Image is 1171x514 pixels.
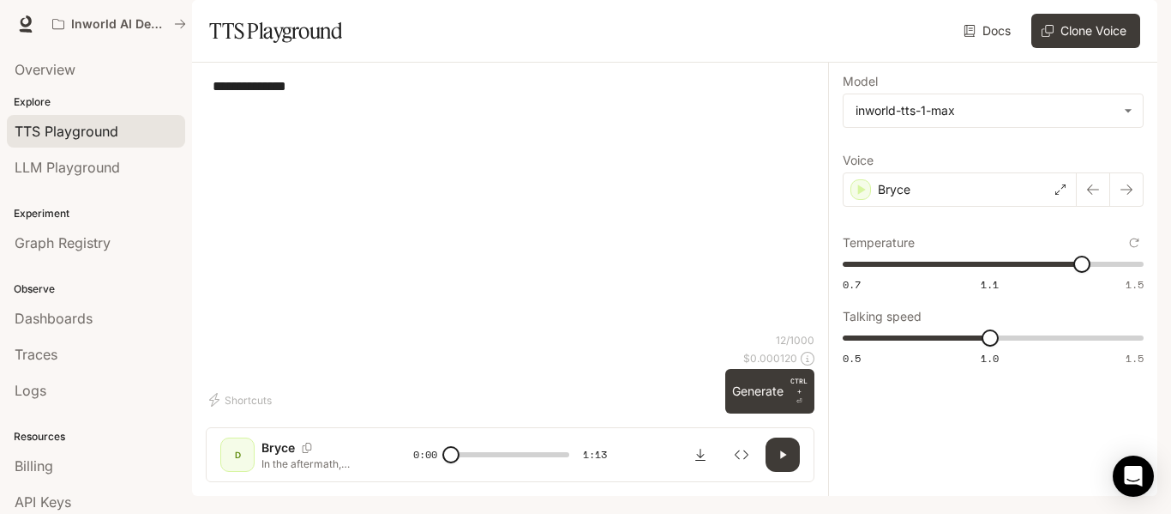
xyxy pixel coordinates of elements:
[843,237,915,249] p: Temperature
[1125,233,1144,252] button: Reset to default
[843,351,861,366] span: 0.5
[725,369,814,414] button: GenerateCTRL +⏎
[224,441,251,469] div: D
[206,386,279,414] button: Shortcuts
[295,443,319,453] button: Copy Voice ID
[261,457,372,471] p: In the aftermath, [DEMOGRAPHIC_DATA] everywhere demanded to know what had caused the attack. [PER...
[843,154,874,166] p: Voice
[981,351,999,366] span: 1.0
[878,181,910,198] p: Bryce
[843,277,861,292] span: 0.7
[1113,456,1154,497] div: Open Intercom Messenger
[856,102,1115,119] div: inworld-tts-1-max
[413,446,437,463] span: 0:00
[960,14,1018,48] a: Docs
[45,7,194,41] button: All workspaces
[209,14,342,48] h1: TTS Playground
[790,376,808,396] p: CTRL +
[71,17,167,32] p: Inworld AI Demos
[981,277,999,292] span: 1.1
[1126,351,1144,366] span: 1.5
[1126,277,1144,292] span: 1.5
[261,439,295,457] p: Bryce
[843,311,922,323] p: Talking speed
[724,438,759,472] button: Inspect
[844,94,1143,127] div: inworld-tts-1-max
[790,376,808,407] p: ⏎
[1031,14,1140,48] button: Clone Voice
[583,446,607,463] span: 1:13
[843,76,878,88] p: Model
[683,438,718,472] button: Download audio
